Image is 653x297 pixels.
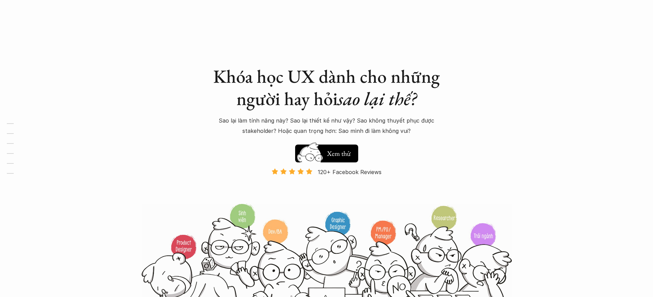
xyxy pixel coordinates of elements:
h1: Khóa học UX dành cho những người hay hỏi [207,65,447,110]
p: 120+ Facebook Reviews [318,167,382,177]
a: 120+ Facebook Reviews [266,168,388,203]
a: Xem thử [295,141,358,162]
p: Sao lại làm tính năng này? Sao lại thiết kế như vậy? Sao không thuyết phục được stakeholder? Hoặc... [207,115,447,136]
h5: Xem thử [326,149,351,158]
em: sao lại thế? [338,87,416,111]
